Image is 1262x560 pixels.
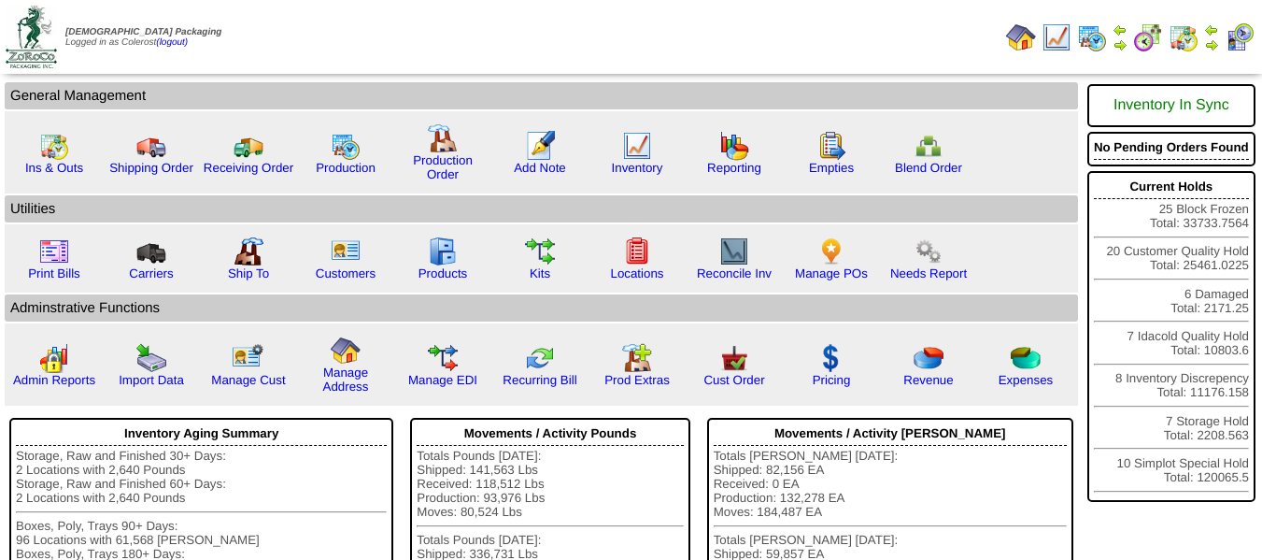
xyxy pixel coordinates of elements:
img: dollar.gif [816,343,846,373]
td: Utilities [5,195,1078,223]
div: Inventory In Sync [1094,88,1249,123]
img: workflow.png [914,237,943,266]
img: po.png [816,237,846,266]
img: workflow.gif [525,237,555,266]
a: Import Data [119,373,184,387]
img: factory.gif [428,123,458,153]
a: Add Note [514,161,566,175]
a: Blend Order [895,161,962,175]
a: Carriers [129,266,173,280]
div: No Pending Orders Found [1094,136,1249,160]
img: managecust.png [232,343,266,373]
img: arrowright.gif [1204,37,1219,52]
a: Customers [316,266,376,280]
div: Current Holds [1094,175,1249,199]
a: Manage Address [323,366,369,394]
img: line_graph.gif [1042,22,1071,52]
img: zoroco-logo-small.webp [6,6,57,68]
img: workorder.gif [816,131,846,161]
div: Movements / Activity Pounds [417,422,683,446]
a: Products [418,266,468,280]
div: Movements / Activity [PERSON_NAME] [714,422,1067,446]
a: Receiving Order [204,161,293,175]
a: Print Bills [28,266,80,280]
a: Ins & Outs [25,161,83,175]
div: Inventory Aging Summary [16,422,387,446]
img: home.gif [331,336,361,366]
img: cabinet.gif [428,237,458,266]
img: pie_chart.png [914,343,943,373]
a: Expenses [999,373,1054,387]
a: Manage Cust [211,373,285,387]
a: Empties [809,161,854,175]
img: calendarinout.gif [39,131,69,161]
img: calendarcustomer.gif [1225,22,1255,52]
img: locations.gif [622,237,652,266]
img: line_graph.gif [622,131,652,161]
img: pie_chart2.png [1011,343,1041,373]
img: calendarprod.gif [1077,22,1107,52]
td: General Management [5,82,1078,109]
img: graph.gif [719,131,749,161]
a: Production Order [413,153,473,181]
img: calendarblend.gif [1133,22,1163,52]
a: Production [316,161,376,175]
a: Kits [530,266,550,280]
img: factory2.gif [234,237,263,266]
img: truck2.gif [234,131,263,161]
img: truck3.gif [136,237,166,266]
a: Revenue [903,373,953,387]
img: invoice2.gif [39,237,69,266]
a: Manage POs [795,266,868,280]
img: arrowright.gif [1113,37,1127,52]
img: prodextras.gif [622,343,652,373]
img: customers.gif [331,237,361,266]
span: [DEMOGRAPHIC_DATA] Packaging [65,27,221,37]
img: calendarprod.gif [331,131,361,161]
img: orders.gif [525,131,555,161]
div: 25 Block Frozen Total: 33733.7564 20 Customer Quality Hold Total: 25461.0225 6 Damaged Total: 217... [1087,171,1255,502]
img: home.gif [1006,22,1036,52]
span: Logged in as Colerost [65,27,221,48]
img: truck.gif [136,131,166,161]
img: network.png [914,131,943,161]
a: Inventory [612,161,663,175]
a: Reconcile Inv [697,266,772,280]
img: graph2.png [39,343,69,373]
img: reconcile.gif [525,343,555,373]
a: Needs Report [890,266,967,280]
a: Prod Extras [604,373,670,387]
img: edi.gif [428,343,458,373]
a: Admin Reports [13,373,95,387]
a: Manage EDI [408,373,477,387]
img: import.gif [136,343,166,373]
a: (logout) [156,37,188,48]
img: arrowleft.gif [1204,22,1219,37]
a: Pricing [813,373,851,387]
a: Shipping Order [109,161,193,175]
a: Ship To [228,266,269,280]
a: Locations [610,266,663,280]
img: cust_order.png [719,343,749,373]
img: calendarinout.gif [1169,22,1198,52]
a: Reporting [707,161,761,175]
a: Recurring Bill [503,373,576,387]
a: Cust Order [703,373,764,387]
img: line_graph2.gif [719,237,749,266]
img: arrowleft.gif [1113,22,1127,37]
td: Adminstrative Functions [5,294,1078,322]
